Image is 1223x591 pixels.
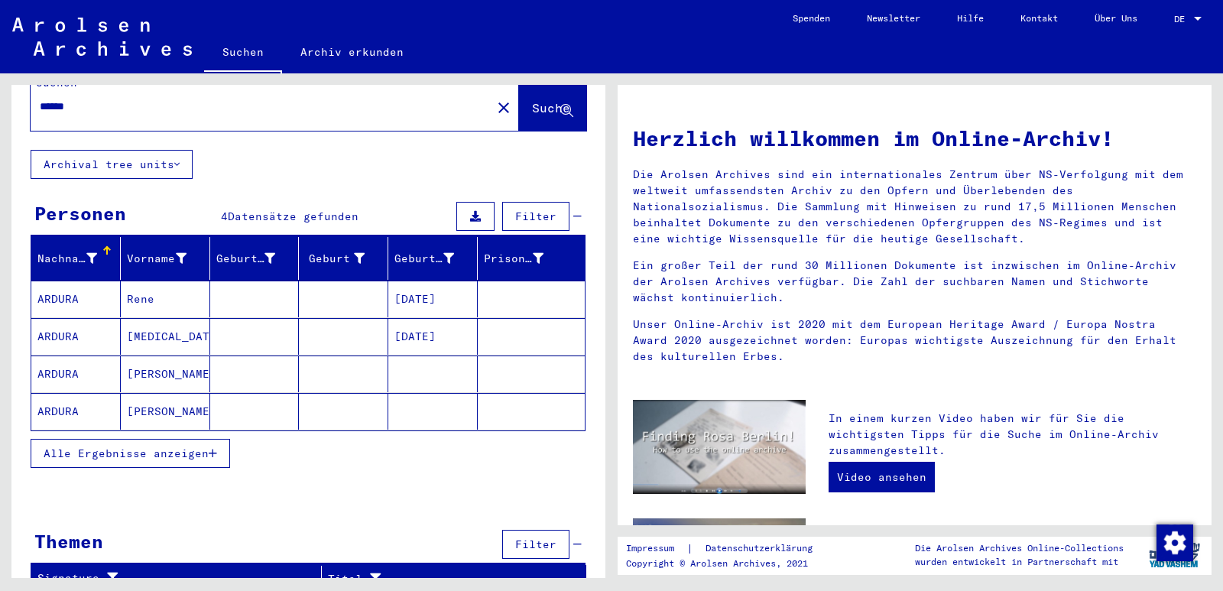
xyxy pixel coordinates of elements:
div: Nachname [37,246,120,271]
div: Signature [37,570,302,586]
div: | [626,541,831,557]
a: Archiv erkunden [282,34,422,70]
img: video.jpg [633,400,806,494]
a: Suchen [204,34,282,73]
p: Copyright © Arolsen Archives, 2021 [626,557,831,570]
mat-cell: [PERSON_NAME] [121,356,210,392]
div: Nachname [37,251,97,267]
button: Filter [502,202,569,231]
mat-cell: ARDURA [31,318,121,355]
button: Suche [519,83,586,131]
p: In einem kurzen Video haben wir für Sie die wichtigsten Tipps für die Suche im Online-Archiv zusa... [829,411,1196,459]
h1: Herzlich willkommen im Online-Archiv! [633,122,1196,154]
mat-header-cell: Prisoner # [478,237,585,280]
mat-header-cell: Geburtsdatum [388,237,478,280]
a: Video ansehen [829,462,935,492]
mat-cell: [PERSON_NAME] [121,393,210,430]
span: DE [1174,14,1191,24]
div: Geburtsname [216,246,299,271]
div: Titel [328,567,567,591]
mat-cell: [DATE] [388,318,478,355]
div: Geburt‏ [305,251,365,267]
img: Arolsen_neg.svg [12,18,192,56]
span: 4 [221,209,228,223]
div: Geburtsdatum [394,246,477,271]
p: Die Arolsen Archives Online-Collections [915,541,1124,555]
a: Impressum [626,541,686,557]
img: Zustimmung ändern [1156,524,1193,561]
span: Filter [515,537,556,551]
img: yv_logo.png [1146,536,1203,574]
div: Titel [328,571,548,587]
div: Geburtsname [216,251,276,267]
mat-cell: ARDURA [31,356,121,392]
mat-icon: close [495,99,513,117]
span: Filter [515,209,556,223]
mat-cell: ARDURA [31,393,121,430]
span: Datensätze gefunden [228,209,358,223]
mat-cell: [MEDICAL_DATA] [121,318,210,355]
mat-header-cell: Vorname [121,237,210,280]
div: Vorname [127,246,209,271]
mat-cell: [DATE] [388,281,478,317]
p: Unser Online-Archiv ist 2020 mit dem European Heritage Award / Europa Nostra Award 2020 ausgezeic... [633,317,1196,365]
p: wurden entwickelt in Partnerschaft mit [915,555,1124,569]
button: Alle Ergebnisse anzeigen [31,439,230,468]
div: Geburtsdatum [394,251,454,267]
div: Vorname [127,251,187,267]
button: Archival tree units [31,150,193,179]
div: Zustimmung ändern [1156,524,1192,560]
div: Personen [34,200,126,227]
span: Alle Ergebnisse anzeigen [44,446,209,460]
div: Geburt‏ [305,246,388,271]
a: Datenschutzerklärung [693,541,831,557]
button: Filter [502,530,569,559]
span: Suche [532,100,570,115]
div: Themen [34,528,103,555]
mat-header-cell: Geburtsname [210,237,300,280]
div: Prisoner # [484,251,543,267]
p: Ein großer Teil der rund 30 Millionen Dokumente ist inzwischen im Online-Archiv der Arolsen Archi... [633,258,1196,306]
mat-cell: ARDURA [31,281,121,317]
mat-header-cell: Geburt‏ [299,237,388,280]
button: Clear [488,92,519,122]
mat-cell: Rene [121,281,210,317]
mat-header-cell: Nachname [31,237,121,280]
div: Prisoner # [484,246,566,271]
div: Signature [37,567,321,591]
p: Die Arolsen Archives sind ein internationales Zentrum über NS-Verfolgung mit dem weltweit umfasse... [633,167,1196,247]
